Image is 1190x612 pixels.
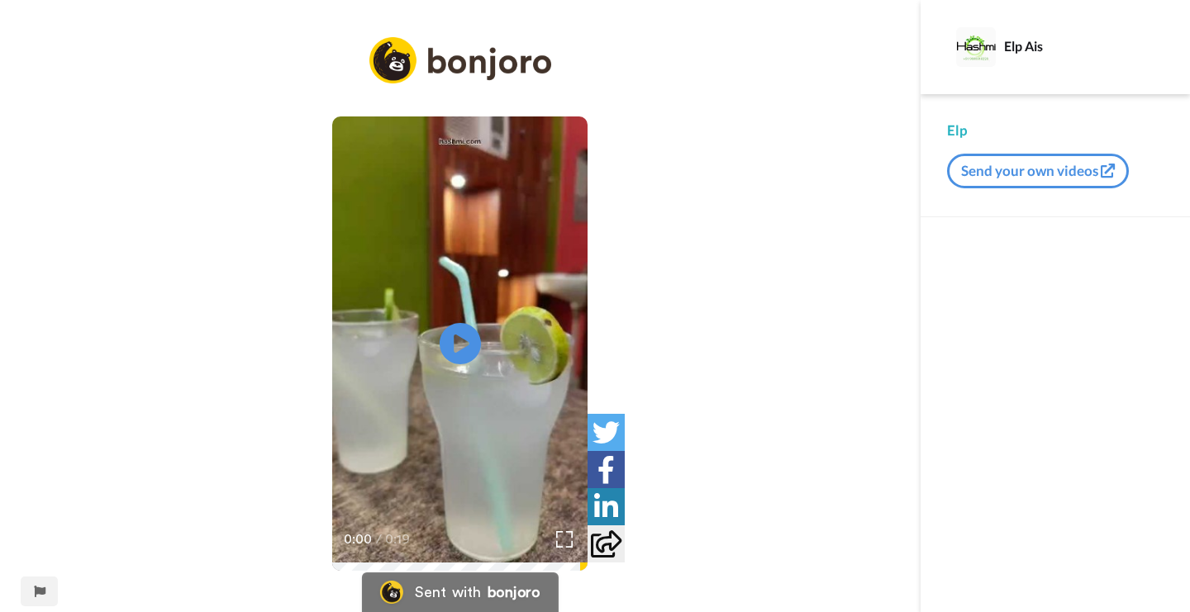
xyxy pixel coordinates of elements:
span: 0:19 [385,529,414,549]
img: Full screen [556,531,573,548]
div: Elp Ais [1004,38,1163,54]
div: bonjoro [488,585,540,600]
img: logo_full.png [369,37,551,84]
a: Bonjoro LogoSent withbonjoro [362,572,559,612]
span: 0:00 [344,529,373,549]
div: Sent with [415,585,481,600]
img: Profile Image [956,27,996,67]
button: Send your own videos [947,154,1129,188]
span: / [376,529,382,549]
div: Elp [947,121,1164,140]
img: Bonjoro Logo [380,581,403,604]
